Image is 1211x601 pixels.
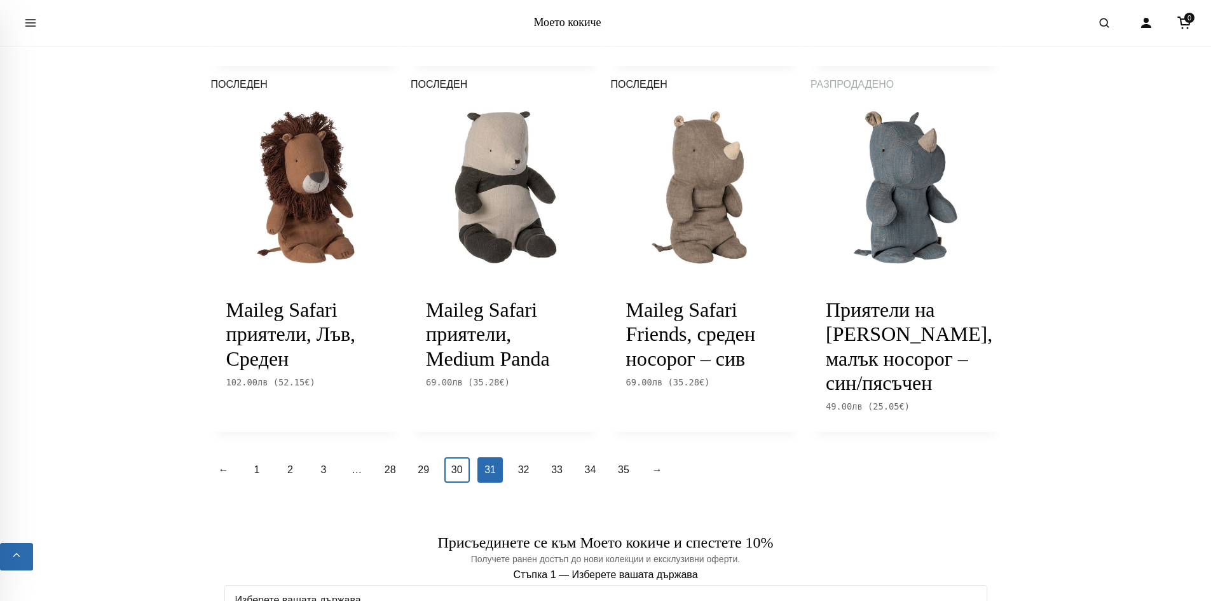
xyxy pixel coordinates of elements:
[244,457,270,483] a: 1
[668,377,673,387] font: (
[1086,5,1122,41] button: Отвори търсенето
[905,401,910,411] font: )
[426,298,550,370] a: Maileg Safari приятели, Medium Panda
[513,569,697,580] font: Стъпка 1 — Изберете вашата държава
[511,457,537,483] a: 32
[852,401,863,411] font: лв
[385,464,396,475] font: 28
[273,377,278,387] font: (
[826,401,852,411] font: 49.00
[585,464,596,475] font: 34
[500,377,505,387] font: €
[1187,14,1191,22] font: 0
[418,464,429,475] font: 29
[411,76,601,282] a: ПОСЛЕДЕН
[320,464,326,475] font: 3
[652,377,663,387] font: лв
[873,401,899,411] font: 25.05
[811,79,894,90] font: РАЗПРОДАДЕНО
[618,464,629,475] font: 35
[226,298,356,370] a: Maileg Safari приятели, Лъв, Среден
[611,76,801,282] a: ПОСЛЕДЕН
[900,401,905,411] font: €
[277,457,303,483] a: 2
[652,464,662,475] font: →
[444,457,470,483] a: 30
[13,5,48,41] button: Отвори менюто
[826,298,992,394] a: Приятели на [PERSON_NAME], малък носорог – син/пясъчен
[1132,9,1160,37] a: Профил
[533,16,601,29] a: Моето кокиче
[219,464,229,475] font: ←
[211,79,268,90] font: ПОСЛЕДЕН
[626,298,756,370] a: Maileg Safari Friends, среден носорог – сив
[211,457,236,483] a: ←
[473,377,499,387] font: 35.28
[451,464,463,475] font: 30
[411,79,467,90] font: ПОСЛЕДЕН
[704,377,709,387] font: )
[544,457,570,483] a: 33
[811,76,1001,282] a: РАЗПРОДАДЕНО
[257,377,268,387] font: лв
[278,377,304,387] font: 52.15
[310,377,315,387] font: )
[471,554,741,564] font: Получете ранен достъп до нови колекции и ексклузивни оферти.
[644,457,669,483] a: →
[287,464,293,475] font: 2
[452,377,463,387] font: лв
[378,457,403,483] a: 28
[484,464,496,475] font: 31
[468,377,473,387] font: (
[868,401,873,411] font: (
[226,377,258,387] font: 102.00
[577,457,603,483] a: 34
[699,377,704,387] font: €
[311,457,336,483] a: 3
[426,377,452,387] font: 69.00
[611,457,636,483] a: 35
[437,534,773,551] font: Присъединете се към Моето кокиче и спестете 10%
[518,464,530,475] font: 32
[211,76,401,282] a: ПОСЛЕДЕН
[304,377,310,387] font: €
[626,377,652,387] font: 69.00
[551,464,563,475] font: 33
[673,377,699,387] font: 35.28
[411,457,436,483] a: 29
[1170,9,1198,37] a: Кошница
[254,464,260,475] font: 1
[505,377,510,387] font: )
[352,464,362,475] font: …
[611,79,667,90] font: ПОСЛЕДЕН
